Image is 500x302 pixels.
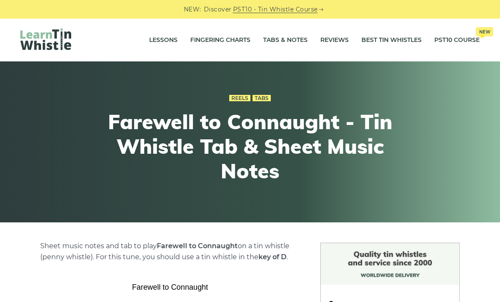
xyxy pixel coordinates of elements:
strong: Farewell to Connaught [157,242,238,250]
span: New [476,27,493,36]
a: Reviews [320,30,349,51]
img: LearnTinWhistle.com [20,28,71,50]
a: PST10 CourseNew [434,30,480,51]
a: Tabs & Notes [263,30,308,51]
h1: Farewell to Connaught - Tin Whistle Tab & Sheet Music Notes [94,110,406,183]
strong: key of D [258,253,286,261]
a: Reels [229,95,250,102]
a: Fingering Charts [190,30,250,51]
a: Lessons [149,30,178,51]
p: Sheet music notes and tab to play on a tin whistle (penny whistle). For this tune, you should use... [40,241,300,263]
a: Best Tin Whistles [361,30,422,51]
a: Tabs [253,95,271,102]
